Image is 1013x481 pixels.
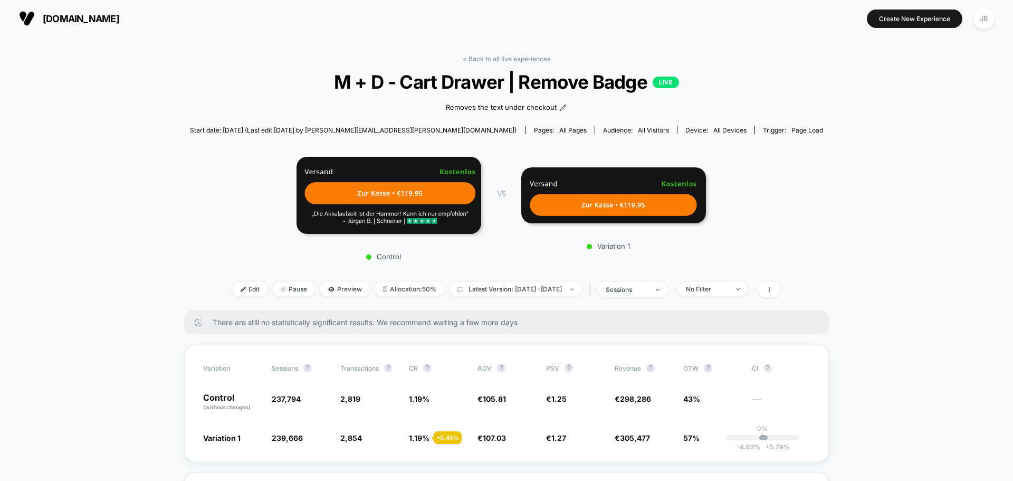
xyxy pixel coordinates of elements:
span: € [615,394,651,403]
button: ? [763,364,772,372]
span: 105.81 [483,394,506,403]
span: PSV [546,364,559,372]
span: 237,794 [272,394,301,403]
p: LIVE [653,77,679,88]
button: JB [970,8,997,30]
span: Preview [320,282,370,296]
span: all pages [559,126,587,134]
span: 1.25 [551,394,567,403]
span: | [587,282,598,297]
button: ? [704,364,712,372]
span: € [615,433,650,442]
p: Variation 1 [516,242,701,250]
button: Create New Experience [867,10,962,28]
img: edit [241,287,246,292]
img: end [281,287,286,292]
span: 1.19 % [409,433,429,442]
button: ? [646,364,655,372]
span: € [477,394,506,403]
img: Visually logo [19,11,35,26]
span: -4.62 % [737,443,760,451]
img: rebalance [383,286,387,292]
button: [DOMAIN_NAME] [16,10,122,27]
span: Sessions [272,364,298,372]
span: Revenue [615,364,641,372]
div: Audience: [603,126,669,134]
div: + 0.45 % [434,431,462,444]
span: CR [409,364,418,372]
span: 2,819 [340,394,360,403]
span: Allocation: 50% [375,282,444,296]
span: M + D - Cart Drawer | Remove Badge [222,71,791,93]
div: Trigger: [763,126,823,134]
span: [DOMAIN_NAME] [43,13,119,24]
span: 305,477 [620,433,650,442]
p: Control [291,252,476,261]
img: end [570,288,574,290]
span: Removes the text under checkout [446,102,557,113]
img: Control main [297,157,481,234]
div: Pages: [534,126,587,134]
span: Page Load [791,126,823,134]
span: There are still no statistically significant results. We recommend waiting a few more days [213,318,808,327]
span: 5.79 % [760,443,790,451]
button: ? [565,364,573,372]
button: ? [384,364,393,372]
span: --- [752,396,810,411]
div: JB [973,8,994,29]
span: 239,666 [272,433,303,442]
span: (without changes) [203,404,251,410]
img: Variation 1 main [521,167,706,223]
p: | [761,432,763,440]
span: € [546,433,566,442]
span: 107.03 [483,433,506,442]
span: 2,854 [340,433,362,442]
img: calendar [457,287,463,292]
span: Variation [203,364,261,372]
span: All Visitors [638,126,669,134]
span: VS [497,189,505,198]
div: No Filter [686,285,728,293]
p: 0% [757,425,768,432]
span: Device: [677,126,754,134]
span: € [477,433,506,442]
span: Latest Version: [DATE] - [DATE] [450,282,581,296]
span: € [546,394,567,403]
button: ? [423,364,432,372]
a: < Back to all live experiences [463,55,550,63]
span: Start date: [DATE] (Last edit [DATE] by [PERSON_NAME][EMAIL_ADDRESS][PERSON_NAME][DOMAIN_NAME]) [190,126,517,134]
span: 1.27 [551,433,566,442]
span: 43% [683,394,700,403]
span: all devices [713,126,747,134]
img: end [736,288,740,290]
span: CI [752,364,810,372]
p: Control [203,393,261,411]
img: end [656,289,660,291]
div: sessions [606,286,648,294]
span: 57% [683,433,700,442]
span: + [766,443,770,451]
span: Edit [233,282,267,296]
button: ? [497,364,505,372]
span: Pause [273,282,315,296]
span: OTW [683,364,741,372]
span: 298,286 [620,394,651,403]
span: AOV [477,364,492,372]
span: 1.19 % [409,394,429,403]
span: Variation 1 [203,433,241,442]
span: Transactions [340,364,379,372]
button: ? [303,364,312,372]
